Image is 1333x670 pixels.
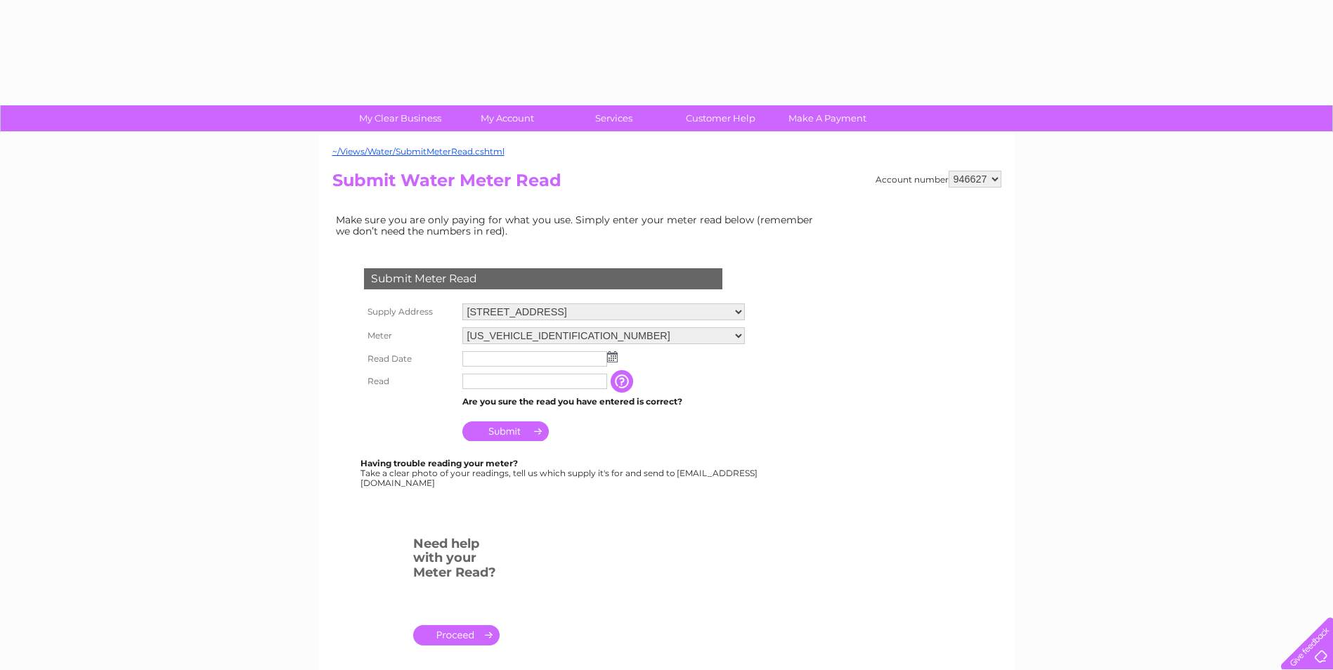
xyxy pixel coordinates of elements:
[360,459,760,487] div: Take a clear photo of your readings, tell us which supply it's for and send to [EMAIL_ADDRESS][DO...
[360,370,459,393] th: Read
[342,105,458,131] a: My Clear Business
[360,324,459,348] th: Meter
[611,370,636,393] input: Information
[360,300,459,324] th: Supply Address
[413,625,500,645] a: .
[360,458,518,468] b: Having trouble reading your meter?
[332,211,824,240] td: Make sure you are only paying for what you use. Simply enter your meter read below (remember we d...
[876,171,1001,188] div: Account number
[769,105,885,131] a: Make A Payment
[413,534,500,587] h3: Need help with your Meter Read?
[332,171,1001,197] h2: Submit Water Meter Read
[459,393,748,411] td: Are you sure the read you have entered is correct?
[462,421,549,441] input: Submit
[607,351,618,362] img: ...
[332,146,505,157] a: ~/Views/Water/SubmitMeterRead.cshtml
[663,105,779,131] a: Customer Help
[364,268,722,289] div: Submit Meter Read
[449,105,565,131] a: My Account
[360,348,459,370] th: Read Date
[556,105,672,131] a: Services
